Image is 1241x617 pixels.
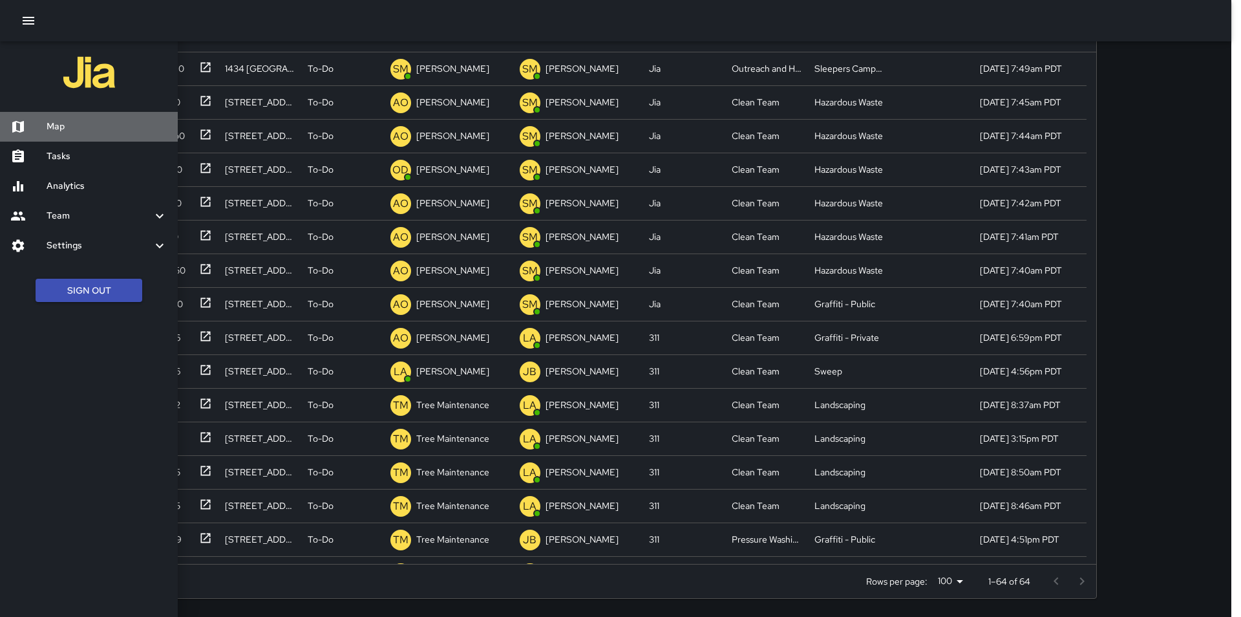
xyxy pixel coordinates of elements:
[47,120,167,134] h6: Map
[47,149,167,164] h6: Tasks
[47,209,152,223] h6: Team
[36,279,142,303] button: Sign Out
[63,47,115,98] img: jia-logo
[47,239,152,253] h6: Settings
[47,179,167,193] h6: Analytics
